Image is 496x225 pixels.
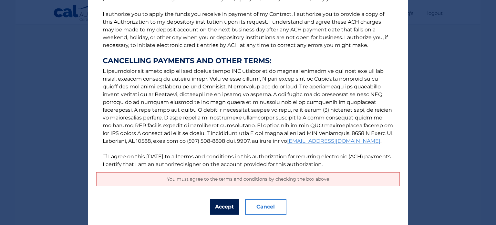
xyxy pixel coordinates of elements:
[245,199,286,215] button: Cancel
[103,153,392,167] label: I agree on this [DATE] to all terms and conditions in this authorization for recurring electronic...
[210,199,239,215] button: Accept
[167,176,329,182] span: You must agree to the terms and conditions by checking the box above
[287,138,380,144] a: [EMAIL_ADDRESS][DOMAIN_NAME]
[103,57,393,65] strong: CANCELLING PAYMENTS AND OTHER TERMS:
